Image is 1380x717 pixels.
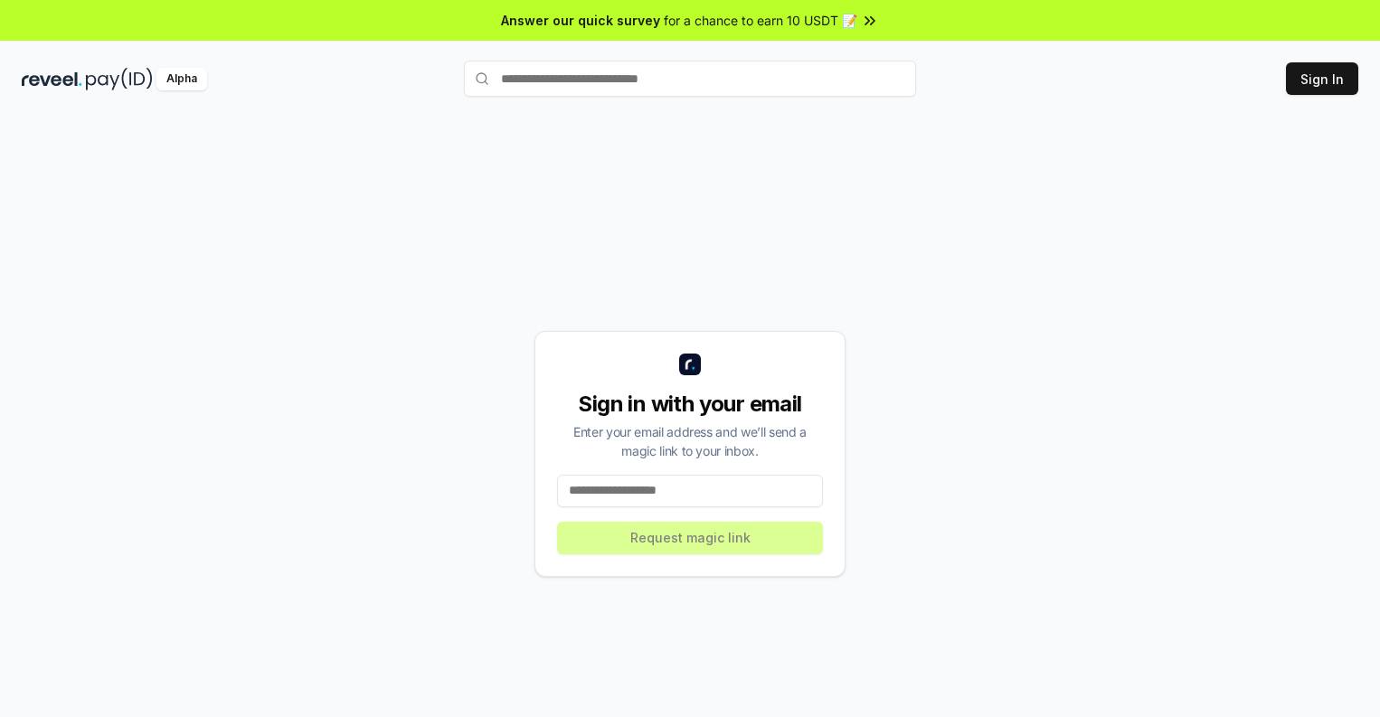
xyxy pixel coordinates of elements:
[664,11,857,30] span: for a chance to earn 10 USDT 📝
[501,11,660,30] span: Answer our quick survey
[679,354,701,375] img: logo_small
[22,68,82,90] img: reveel_dark
[557,422,823,460] div: Enter your email address and we’ll send a magic link to your inbox.
[86,68,153,90] img: pay_id
[156,68,207,90] div: Alpha
[557,390,823,419] div: Sign in with your email
[1286,62,1358,95] button: Sign In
